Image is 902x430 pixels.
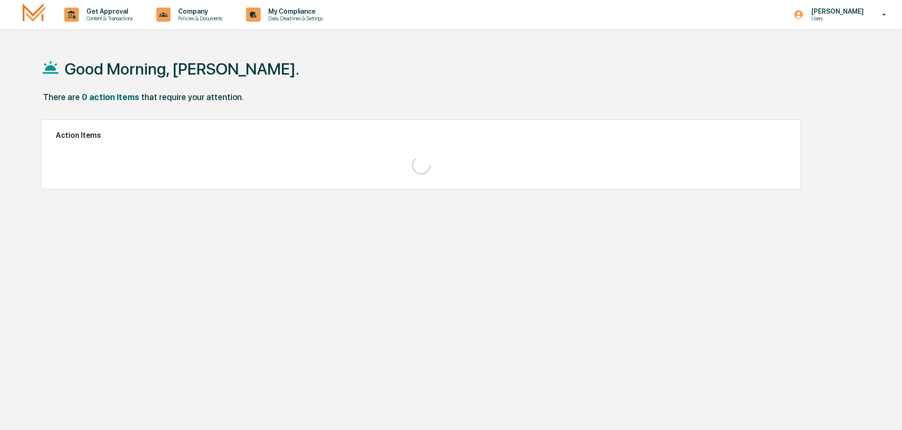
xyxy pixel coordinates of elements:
[23,3,45,25] img: logo
[82,92,139,102] div: 0 action items
[804,15,868,22] p: Users
[141,92,244,102] div: that require your attention.
[261,8,328,15] p: My Compliance
[43,92,80,102] div: There are
[170,15,227,22] p: Policies & Documents
[261,15,328,22] p: Data, Deadlines & Settings
[65,59,299,78] h1: Good Morning, [PERSON_NAME].
[56,131,786,140] h2: Action Items
[804,8,868,15] p: [PERSON_NAME]
[170,8,227,15] p: Company
[79,15,137,22] p: Content & Transactions
[79,8,137,15] p: Get Approval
